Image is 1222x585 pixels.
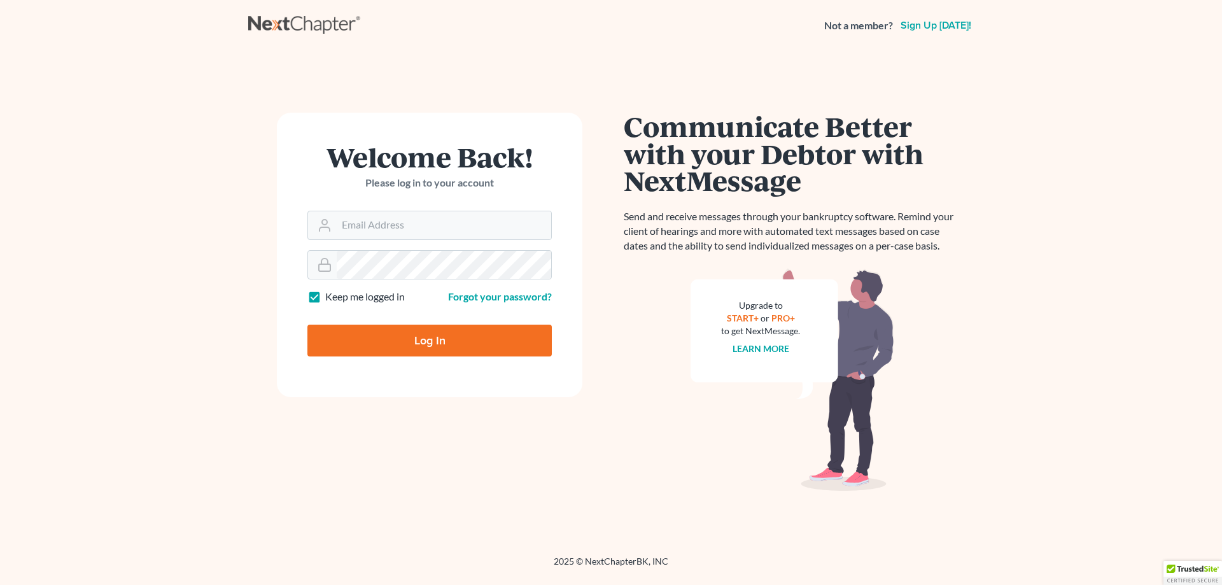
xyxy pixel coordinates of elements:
[761,313,769,323] span: or
[721,299,800,312] div: Upgrade to
[771,313,795,323] a: PRO+
[325,290,405,304] label: Keep me logged in
[691,269,894,491] img: nextmessage_bg-59042aed3d76b12b5cd301f8e5b87938c9018125f34e5fa2b7a6b67550977c72.svg
[624,209,961,253] p: Send and receive messages through your bankruptcy software. Remind your client of hearings and mo...
[721,325,800,337] div: to get NextMessage.
[1163,561,1222,585] div: TrustedSite Certified
[733,343,789,354] a: Learn more
[898,20,974,31] a: Sign up [DATE]!
[337,211,551,239] input: Email Address
[307,325,552,356] input: Log In
[727,313,759,323] a: START+
[448,290,552,302] a: Forgot your password?
[248,555,974,578] div: 2025 © NextChapterBK, INC
[307,176,552,190] p: Please log in to your account
[824,18,893,33] strong: Not a member?
[624,113,961,194] h1: Communicate Better with your Debtor with NextMessage
[307,143,552,171] h1: Welcome Back!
